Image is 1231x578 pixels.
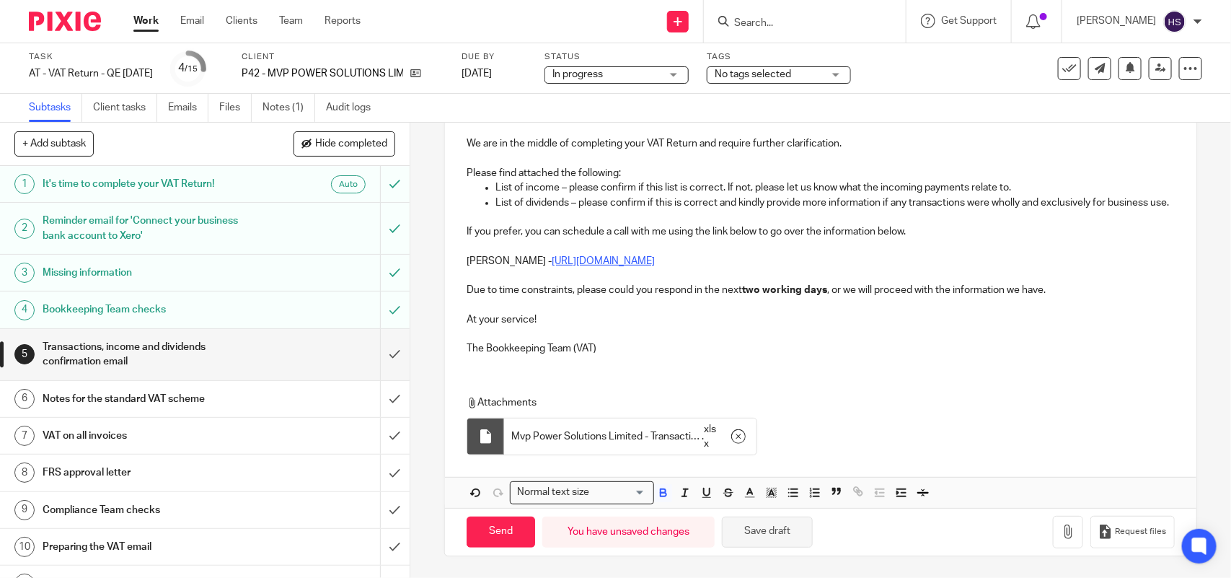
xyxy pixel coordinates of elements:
div: Auto [331,175,366,193]
input: Send [467,517,535,548]
img: Pixie [29,12,101,31]
p: Attachments [467,395,1155,410]
p: List of income – please confirm if this list is correct. If not, please let us know what the inco... [495,180,1174,195]
p: We are in the middle of completing your VAT Return and require further clarification. [467,136,1174,151]
span: Normal text size [513,485,592,500]
a: Files [219,94,252,122]
h1: Bookkeeping Team checks [43,299,258,320]
a: Email [180,14,204,28]
h1: Notes for the standard VAT scheme [43,388,258,410]
div: AT - VAT Return - QE [DATE] [29,66,153,81]
div: 2 [14,219,35,239]
div: 7 [14,426,35,446]
div: Search for option [510,481,654,504]
span: Hide completed [315,139,387,150]
h1: Preparing the VAT email [43,536,258,558]
p: P42 - MVP POWER SOLUTIONS LIMITED [242,66,403,81]
label: Due by [462,51,526,63]
label: Client [242,51,444,63]
p: Due to time constraints, please could you respond in the next , or we will proceed with the infor... [467,283,1174,297]
p: If you prefer, you can schedule a call with me using the link below to go over the information be... [467,224,1174,239]
img: svg%3E [1163,10,1186,33]
p: At your service! [467,312,1174,327]
button: Hide completed [294,131,395,156]
a: Subtasks [29,94,82,122]
h1: FRS approval letter [43,462,258,483]
h1: VAT on all invoices [43,425,258,447]
div: 4 [14,300,35,320]
div: 10 [14,537,35,557]
button: + Add subtask [14,131,94,156]
label: Status [544,51,689,63]
div: 1 [14,174,35,194]
button: Request files [1090,516,1174,548]
h1: Compliance Team checks [43,499,258,521]
div: 9 [14,500,35,520]
p: [PERSON_NAME] - [467,254,1174,268]
span: xlsx [704,422,720,452]
div: You have unsaved changes [542,517,715,548]
span: No tags selected [715,69,791,79]
a: Work [133,14,159,28]
div: 5 [14,344,35,364]
span: In progress [552,69,603,79]
div: 3 [14,263,35,283]
strong: two working days [742,285,827,295]
label: Task [29,51,153,63]
div: . [504,419,756,455]
label: Tags [707,51,851,63]
p: The Bookkeeping Team (VAT) [467,341,1174,356]
div: 6 [14,389,35,409]
h1: Reminder email for 'Connect your business bank account to Xero' [43,210,258,247]
span: Request files [1116,526,1167,538]
input: Search [733,17,862,30]
span: Get Support [941,16,997,26]
a: Clients [226,14,257,28]
button: Save draft [722,517,813,548]
p: List of dividends – please confirm if this is correct and kindly provide more information if any ... [495,196,1174,210]
h1: It's time to complete your VAT Return! [43,173,258,195]
p: [PERSON_NAME] [1077,14,1156,28]
a: Reports [325,14,361,28]
small: /15 [185,65,198,73]
div: AT - VAT Return - QE 31-07-2025 [29,66,153,81]
a: Emails [168,94,208,122]
a: Client tasks [93,94,157,122]
div: 8 [14,463,35,483]
a: Audit logs [326,94,381,122]
div: 4 [179,60,198,76]
h1: Missing information [43,262,258,284]
p: Please find attached the following: [467,166,1174,180]
input: Search for option [594,485,645,500]
span: [DATE] [462,69,492,79]
a: Notes (1) [262,94,315,122]
span: Mvp Power Solutions Limited - Transactions income and dividends confirmation [511,429,702,444]
a: [URL][DOMAIN_NAME] [552,256,655,266]
a: Team [279,14,303,28]
h1: Transactions, income and dividends confirmation email [43,336,258,373]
